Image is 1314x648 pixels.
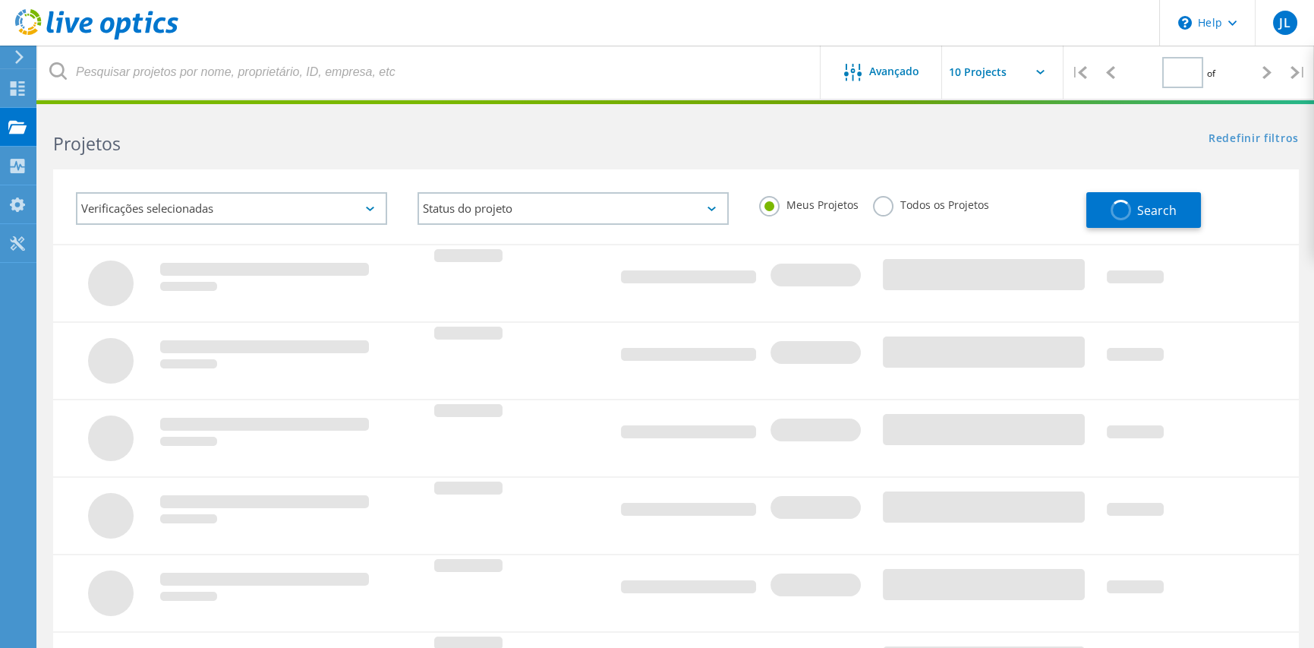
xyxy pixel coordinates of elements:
[53,131,121,156] b: Projetos
[873,196,988,210] label: Todos os Projetos
[1063,46,1095,100] div: |
[1279,17,1290,29] span: JL
[1137,202,1177,219] span: Search
[1178,16,1192,30] svg: \n
[15,32,178,43] a: Live Optics Dashboard
[1208,133,1299,146] a: Redefinir filtros
[1207,67,1215,80] span: of
[1086,192,1201,228] button: Search
[759,196,858,210] label: Meus Projetos
[38,46,821,99] input: Pesquisar projetos por nome, proprietário, ID, empresa, etc
[869,66,919,77] span: Avançado
[1283,46,1314,100] div: |
[418,192,729,225] div: Status do projeto
[76,192,387,225] div: Verificações selecionadas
